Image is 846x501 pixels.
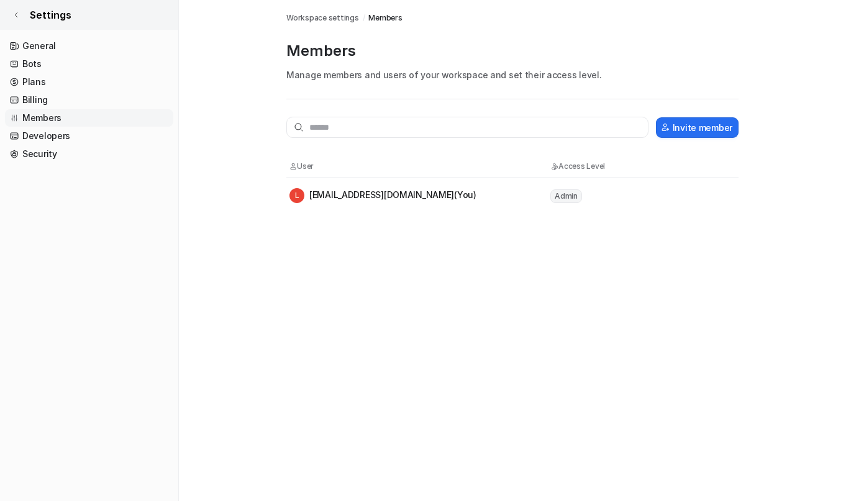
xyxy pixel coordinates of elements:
a: Security [5,145,173,163]
div: [EMAIL_ADDRESS][DOMAIN_NAME] (You) [289,188,476,203]
a: Plans [5,73,173,91]
span: / [363,12,365,24]
a: Members [5,109,173,127]
img: Access Level [550,163,558,170]
img: User [289,163,297,170]
a: Billing [5,91,173,109]
span: Admin [550,189,582,203]
th: User [289,160,550,173]
button: Invite member [656,117,739,138]
a: Workspace settings [286,12,359,24]
span: Settings [30,7,71,22]
th: Access Level [550,160,662,173]
p: Members [286,41,739,61]
a: General [5,37,173,55]
a: Members [368,12,402,24]
p: Manage members and users of your workspace and set their access level. [286,68,739,81]
a: Bots [5,55,173,73]
span: L [289,188,304,203]
a: Developers [5,127,173,145]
